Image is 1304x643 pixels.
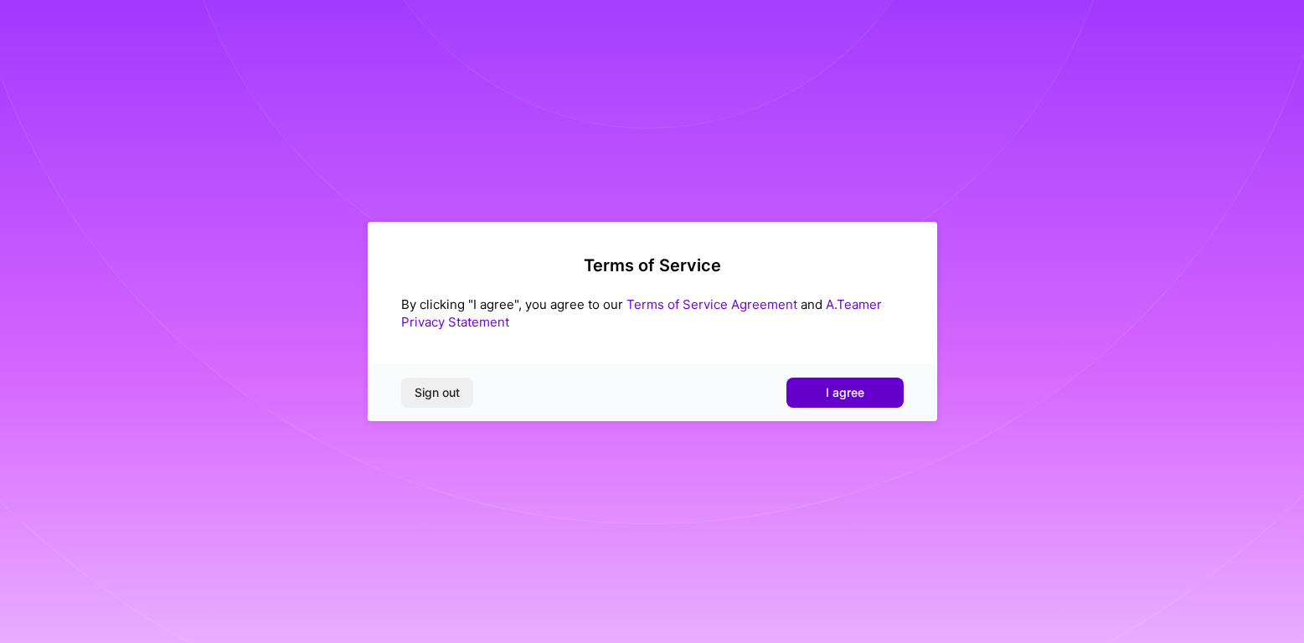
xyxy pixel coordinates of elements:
[626,296,797,312] a: Terms of Service Agreement
[401,255,904,275] h2: Terms of Service
[415,384,460,401] span: Sign out
[401,378,473,408] button: Sign out
[826,384,864,401] span: I agree
[401,296,904,331] div: By clicking "I agree", you agree to our and
[786,378,904,408] button: I agree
